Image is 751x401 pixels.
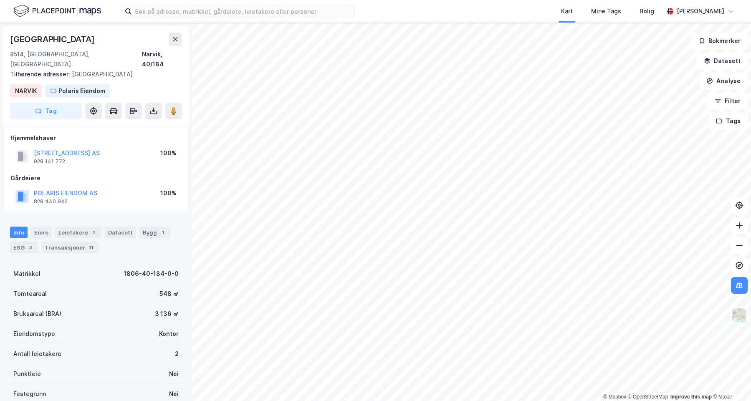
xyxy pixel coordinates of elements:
div: Eiere [31,227,52,238]
div: NARVIK [15,86,37,96]
div: Matrikkel [13,269,40,279]
div: Punktleie [13,369,41,379]
div: Nei [169,369,179,379]
div: 11 [87,243,95,252]
div: [GEOGRAPHIC_DATA] [10,33,96,46]
input: Søk på adresse, matrikkel, gårdeiere, leietakere eller personer [131,5,354,18]
img: logo.f888ab2527a4732fd821a326f86c7f29.svg [13,4,101,18]
div: 3 [26,243,35,252]
div: Tomteareal [13,289,47,299]
div: Hjemmelshaver [10,133,182,143]
div: 928 141 772 [34,158,65,165]
div: 100% [160,148,177,158]
div: Eiendomstype [13,329,55,339]
div: Nei [169,389,179,399]
div: 100% [160,188,177,198]
button: Bokmerker [691,33,748,49]
div: Kontor [159,329,179,339]
div: 1 [159,228,167,237]
div: 1806-40-184-0-0 [124,269,179,279]
span: Tilhørende adresser: [10,71,72,78]
div: Transaksjoner [41,242,99,253]
div: Polaris Eiendom [58,86,105,96]
div: Antall leietakere [13,349,61,359]
div: Leietakere [55,227,101,238]
div: [GEOGRAPHIC_DATA] [10,69,175,79]
div: 8514, [GEOGRAPHIC_DATA], [GEOGRAPHIC_DATA] [10,49,142,69]
button: Filter [708,93,748,109]
div: 2 [175,349,179,359]
button: Datasett [697,53,748,69]
button: Tag [10,103,82,119]
button: Analyse [699,73,748,89]
a: Mapbox [603,394,626,400]
div: [PERSON_NAME] [677,6,724,16]
div: ESG [10,242,38,253]
div: Gårdeiere [10,173,182,183]
div: Datasett [105,227,136,238]
div: Narvik, 40/184 [142,49,182,69]
div: Festegrunn [13,389,46,399]
div: 828 440 942 [34,198,68,205]
div: Bygg [139,227,170,238]
div: 2 [90,228,98,237]
div: Bruksareal (BRA) [13,309,61,319]
div: Kart [561,6,573,16]
iframe: Chat Widget [709,361,751,401]
img: Z [731,308,747,323]
div: 3 136 ㎡ [155,309,179,319]
div: Kontrollprogram for chat [709,361,751,401]
div: Info [10,227,28,238]
button: Tags [709,113,748,129]
div: Bolig [640,6,654,16]
a: OpenStreetMap [628,394,668,400]
div: 548 ㎡ [159,289,179,299]
div: Mine Tags [591,6,621,16]
a: Improve this map [670,394,712,400]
